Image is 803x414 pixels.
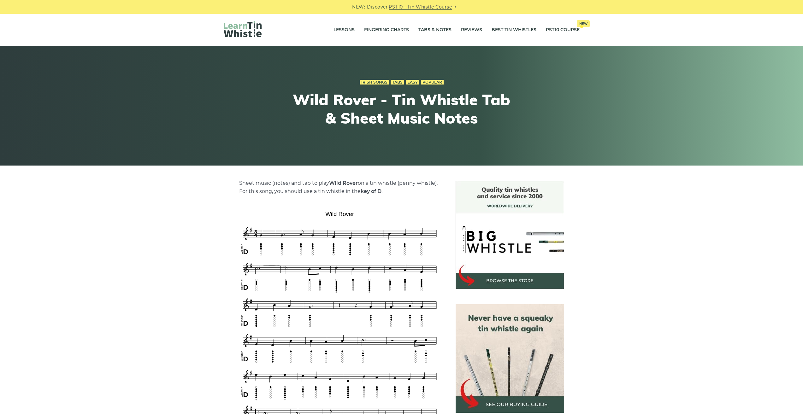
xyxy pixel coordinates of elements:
p: Sheet music (notes) and tab to play on a tin whistle (penny whistle). For this song, you should u... [239,179,440,195]
a: PST10 CourseNew [546,22,580,38]
span: New [577,20,590,27]
h1: Wild Rover - Tin Whistle Tab & Sheet Music Notes [286,91,518,127]
strong: Wild Rover [329,180,358,186]
a: Lessons [334,22,355,38]
img: BigWhistle Tin Whistle Store [456,181,564,289]
a: Best Tin Whistles [492,22,536,38]
a: Irish Songs [360,80,389,85]
strong: key of D [361,188,381,194]
a: Fingering Charts [364,22,409,38]
a: Popular [421,80,444,85]
img: LearnTinWhistle.com [224,21,262,37]
img: tin whistle buying guide [456,304,564,413]
a: Tabs & Notes [418,22,452,38]
a: Reviews [461,22,482,38]
a: Tabs [391,80,404,85]
a: Easy [406,80,419,85]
